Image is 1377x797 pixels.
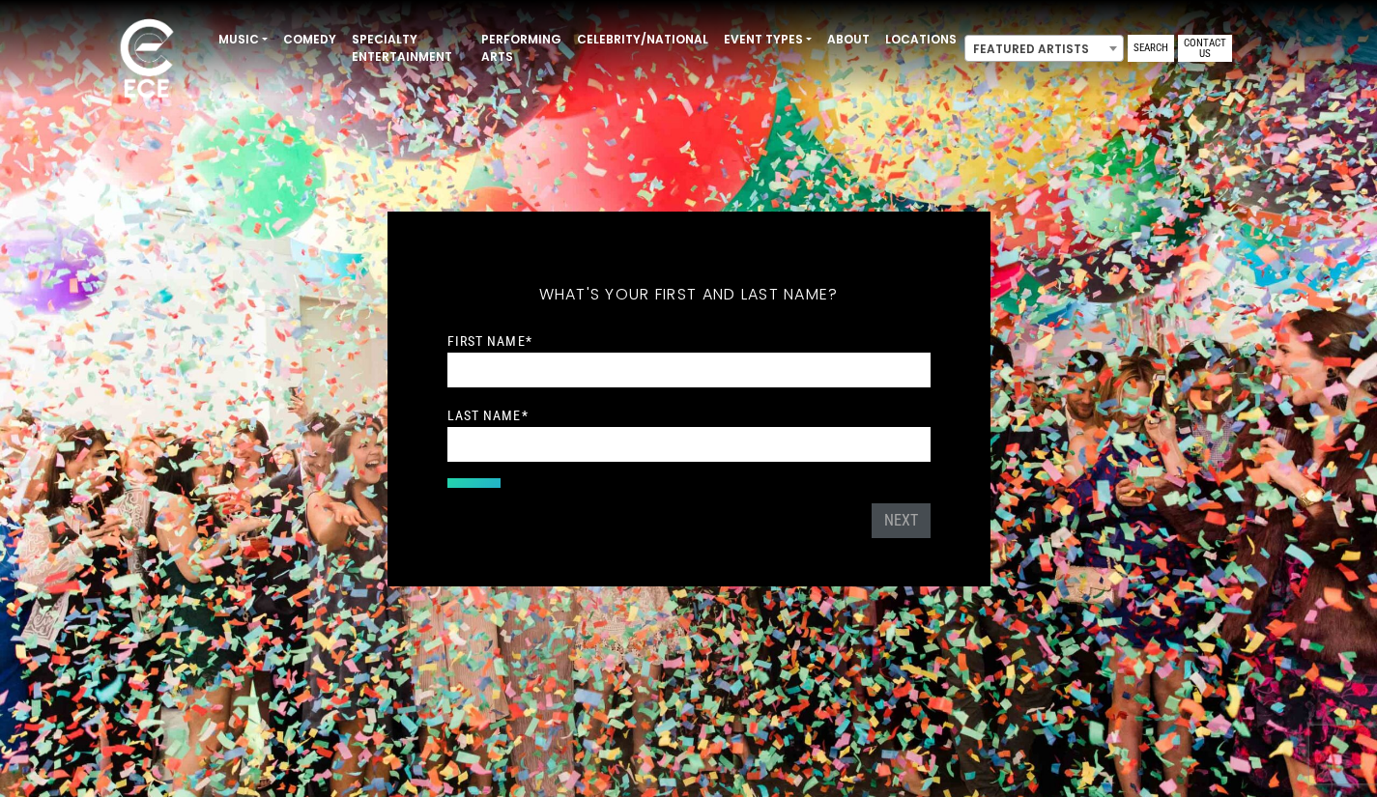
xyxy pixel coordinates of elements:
[344,23,473,73] a: Specialty Entertainment
[569,23,716,56] a: Celebrity/National
[877,23,964,56] a: Locations
[964,35,1124,62] span: Featured Artists
[965,36,1123,63] span: Featured Artists
[447,407,529,424] label: Last Name
[1128,35,1174,62] a: Search
[99,14,195,107] img: ece_new_logo_whitev2-1.png
[819,23,877,56] a: About
[211,23,275,56] a: Music
[473,23,569,73] a: Performing Arts
[275,23,344,56] a: Comedy
[447,260,931,329] h5: What's your first and last name?
[1178,35,1232,62] a: Contact Us
[447,332,532,350] label: First Name
[716,23,819,56] a: Event Types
